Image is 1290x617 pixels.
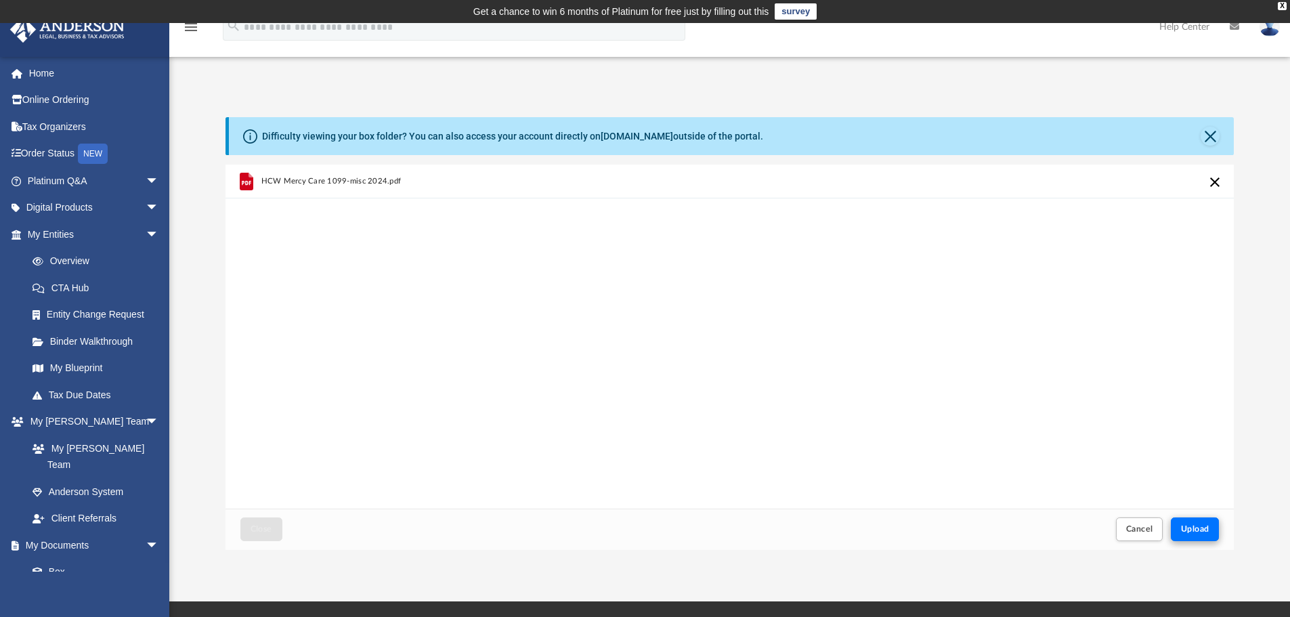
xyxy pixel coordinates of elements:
a: My [PERSON_NAME] Team [19,435,166,478]
img: Anderson Advisors Platinum Portal [6,16,129,43]
span: arrow_drop_down [146,221,173,249]
button: Cancel this upload [1207,174,1223,190]
a: menu [183,26,199,35]
span: arrow_drop_down [146,167,173,195]
div: Get a chance to win 6 months of Platinum for free just by filling out this [473,3,769,20]
span: Cancel [1126,525,1153,533]
a: My [PERSON_NAME] Teamarrow_drop_down [9,408,173,435]
a: CTA Hub [19,274,179,301]
button: Cancel [1116,517,1163,541]
div: grid [225,165,1234,509]
div: NEW [78,144,108,164]
a: [DOMAIN_NAME] [601,131,673,142]
a: Client Referrals [19,505,173,532]
button: Close [1201,127,1220,146]
span: Close [251,525,272,533]
a: My Blueprint [19,355,173,382]
span: HCW Mercy Care 1099-misc 2024.pdf [261,177,401,186]
button: Upload [1171,517,1220,541]
i: search [226,18,241,33]
a: Anderson System [19,478,173,505]
div: close [1278,2,1287,10]
span: arrow_drop_down [146,532,173,559]
span: arrow_drop_down [146,194,173,222]
i: menu [183,19,199,35]
a: My Documentsarrow_drop_down [9,532,173,559]
a: survey [775,3,817,20]
a: Tax Organizers [9,113,179,140]
span: arrow_drop_down [146,408,173,436]
a: Box [19,559,166,586]
a: My Entitiesarrow_drop_down [9,221,179,248]
a: Online Ordering [9,87,179,114]
a: Overview [19,248,179,275]
a: Binder Walkthrough [19,328,179,355]
a: Home [9,60,179,87]
a: Platinum Q&Aarrow_drop_down [9,167,179,194]
img: User Pic [1260,17,1280,37]
a: Digital Productsarrow_drop_down [9,194,179,221]
a: Tax Due Dates [19,381,179,408]
div: Difficulty viewing your box folder? You can also access your account directly on outside of the p... [262,129,763,144]
span: Upload [1181,525,1209,533]
a: Order StatusNEW [9,140,179,168]
button: Close [240,517,282,541]
a: Entity Change Request [19,301,179,328]
div: Upload [225,165,1234,550]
